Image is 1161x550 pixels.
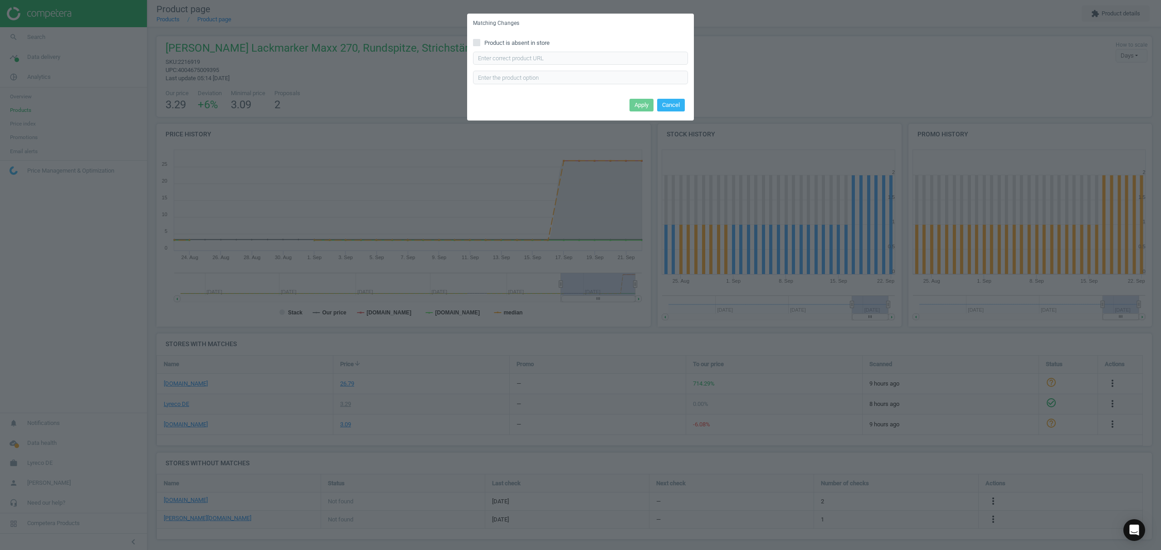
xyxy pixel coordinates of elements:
input: Enter correct product URL [473,52,688,65]
span: Product is absent in store [483,39,551,47]
button: Apply [629,99,654,111]
button: Cancel [657,99,685,111]
input: Enter the product option [473,71,688,84]
h5: Matching Changes [473,19,519,27]
div: Open Intercom Messenger [1123,519,1145,541]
